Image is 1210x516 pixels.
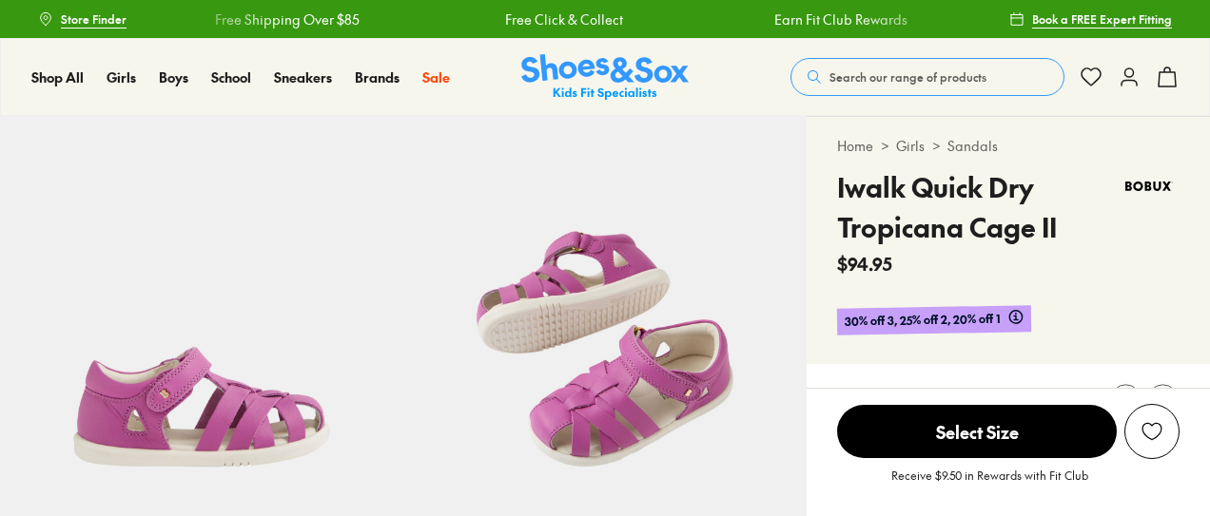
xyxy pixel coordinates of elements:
a: Girls [896,136,925,156]
div: > > [837,136,1180,156]
span: Shop All [31,67,84,86]
a: Free Click & Collect [504,10,622,29]
span: Select Size [837,405,1117,458]
span: School [211,67,251,86]
a: School [211,67,251,87]
span: Book a FREE Expert Fitting [1032,10,1172,28]
span: Search our range of products [829,68,986,86]
span: Brands [355,67,400,86]
a: Earn Fit Club Rewards [773,10,907,29]
a: Store Finder [38,2,127,36]
a: Book a FREE Expert Fitting [1009,2,1172,36]
span: 30% off 3, 25% off 2, 20% off 1 [845,309,1001,331]
a: Shoes & Sox [521,54,689,101]
span: Boys [159,67,188,86]
img: Vendor logo [1119,167,1180,205]
a: Boys [159,67,188,87]
p: Orchid [899,387,954,412]
span: $94.95 [837,251,892,277]
a: Sneakers [274,67,332,87]
a: Girls [107,67,136,87]
a: Sale [422,67,450,87]
a: Brands [355,67,400,87]
a: Home [837,136,873,156]
button: Add to Wishlist [1124,404,1180,459]
span: Store Finder [61,10,127,28]
span: Sneakers [274,67,332,86]
h4: Iwalk Quick Dry Tropicana Cage II [837,167,1119,247]
button: Select Size [837,404,1117,459]
span: Girls [107,67,136,86]
p: Receive $9.50 in Rewards with Fit Club [891,467,1088,501]
a: Shop All [31,67,84,87]
a: Sandals [947,136,998,156]
p: Colour: [837,387,895,412]
img: SNS_Logo_Responsive.svg [521,54,689,101]
button: Search our range of products [790,58,1064,96]
span: Sale [422,67,450,86]
a: Free Shipping Over $85 [215,10,360,29]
